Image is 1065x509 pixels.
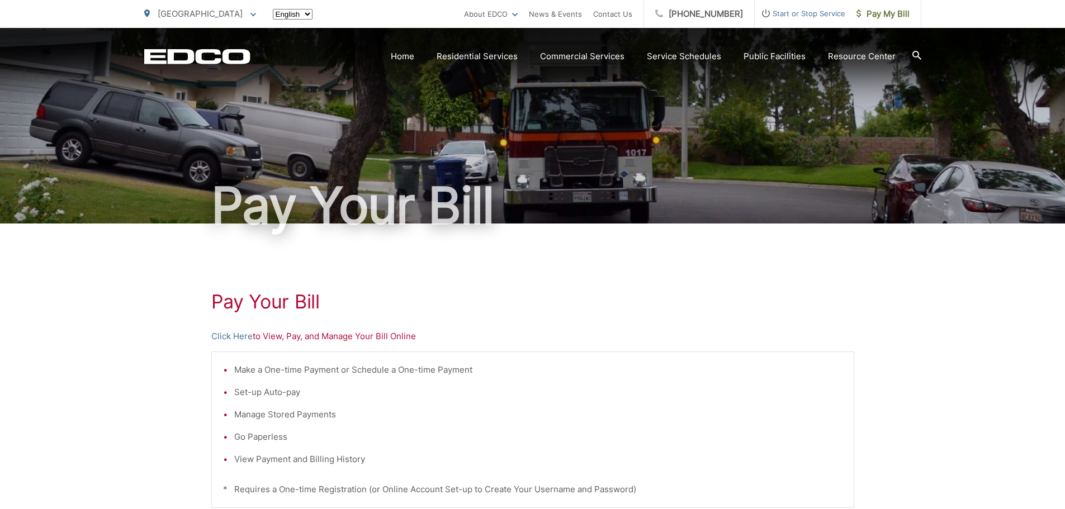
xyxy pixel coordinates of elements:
[144,178,921,234] h1: Pay Your Bill
[593,7,632,21] a: Contact Us
[211,330,253,343] a: Click Here
[828,50,896,63] a: Resource Center
[744,50,806,63] a: Public Facilities
[158,8,243,19] span: [GEOGRAPHIC_DATA]
[540,50,624,63] a: Commercial Services
[856,7,910,21] span: Pay My Bill
[529,7,582,21] a: News & Events
[647,50,721,63] a: Service Schedules
[223,483,842,496] p: * Requires a One-time Registration (or Online Account Set-up to Create Your Username and Password)
[234,363,842,377] li: Make a One-time Payment or Schedule a One-time Payment
[144,49,250,64] a: EDCD logo. Return to the homepage.
[234,430,842,444] li: Go Paperless
[273,9,313,20] select: Select a language
[234,408,842,421] li: Manage Stored Payments
[234,453,842,466] li: View Payment and Billing History
[234,386,842,399] li: Set-up Auto-pay
[391,50,414,63] a: Home
[211,291,854,313] h1: Pay Your Bill
[211,330,854,343] p: to View, Pay, and Manage Your Bill Online
[464,7,518,21] a: About EDCO
[437,50,518,63] a: Residential Services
